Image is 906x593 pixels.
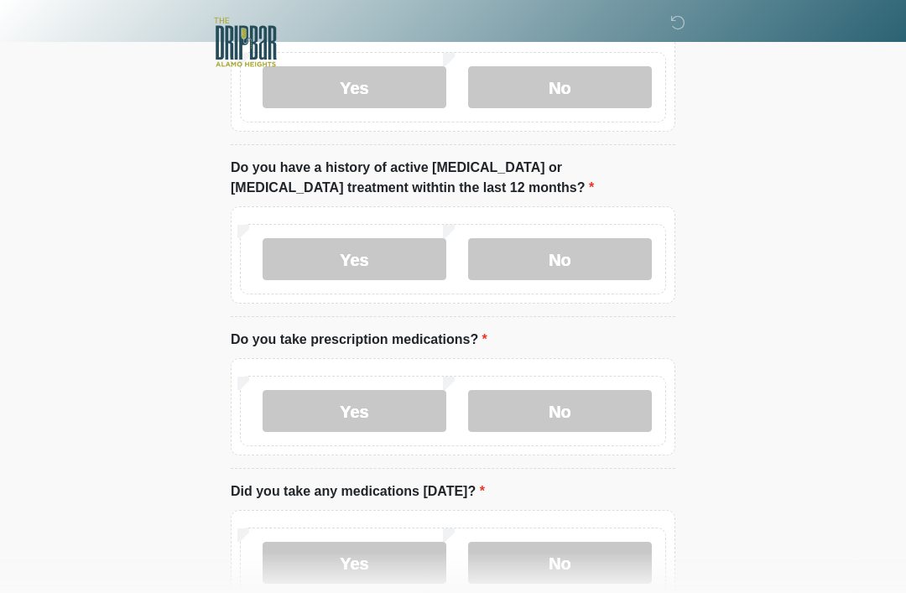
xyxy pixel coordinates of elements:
label: Do you have a history of active [MEDICAL_DATA] or [MEDICAL_DATA] treatment withtin the last 12 mo... [231,158,675,198]
img: The DRIPBaR - Alamo Heights Logo [214,13,277,72]
label: Yes [263,238,446,280]
label: No [468,238,652,280]
label: No [468,542,652,584]
label: No [468,390,652,432]
label: No [468,66,652,108]
label: Yes [263,66,446,108]
label: Yes [263,390,446,432]
label: Do you take prescription medications? [231,330,487,350]
label: Did you take any medications [DATE]? [231,481,485,502]
label: Yes [263,542,446,584]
